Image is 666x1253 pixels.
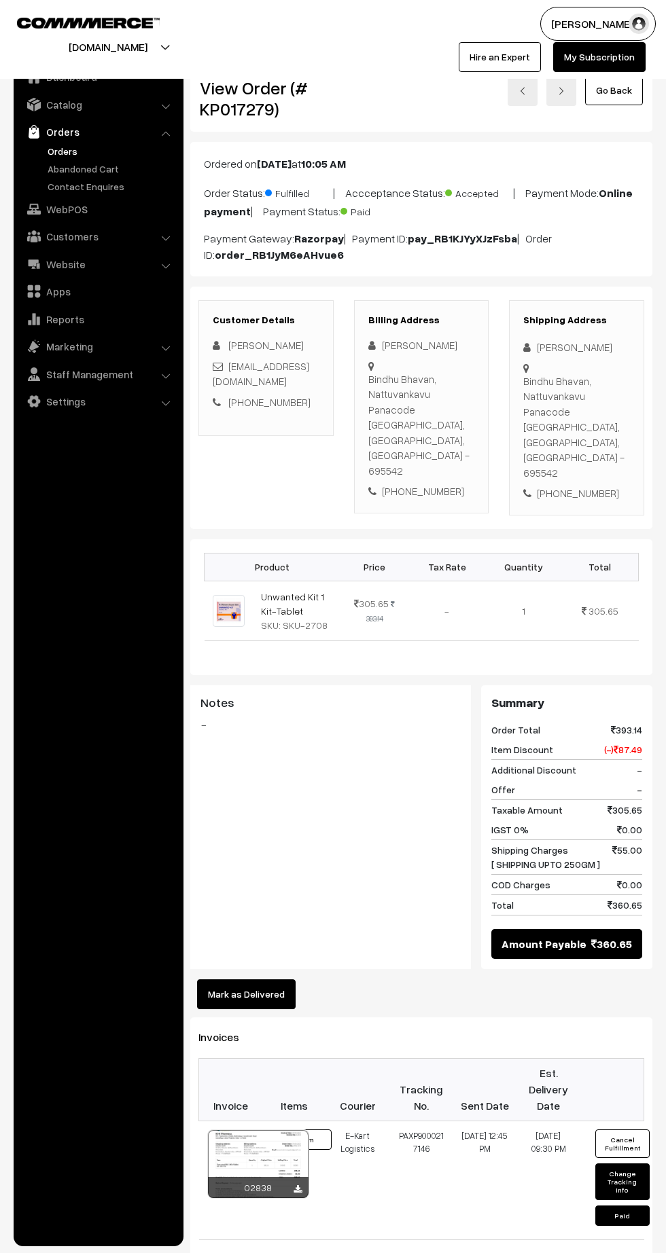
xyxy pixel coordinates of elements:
[213,360,309,388] a: [EMAIL_ADDRESS][DOMAIN_NAME]
[228,396,311,408] a: [PHONE_NUMBER]
[453,1058,517,1121] th: Sent Date
[326,1121,390,1239] td: E-Kart Logistics
[199,1058,263,1121] th: Invoice
[340,201,408,219] span: Paid
[557,87,565,95] img: right-arrow.png
[17,279,179,304] a: Apps
[44,162,179,176] a: Abandoned Cart
[17,14,136,30] a: COMMMERCE
[17,120,179,144] a: Orders
[491,763,576,777] span: Additional Discount
[516,1058,580,1121] th: Est. Delivery Date
[257,157,292,170] b: [DATE]
[409,553,485,581] th: Tax Rate
[523,374,630,481] div: Bindhu Bhavan, Nattuvankavu Panacode [GEOGRAPHIC_DATA], [GEOGRAPHIC_DATA], [GEOGRAPHIC_DATA] - 69...
[523,340,630,355] div: [PERSON_NAME]
[21,30,195,64] button: [DOMAIN_NAME]
[204,183,639,219] p: Order Status: | Accceptance Status: | Payment Mode: | Payment Status:
[453,1121,517,1239] td: [DATE] 12:45 PM
[301,157,346,170] b: 10:05 AM
[389,1121,453,1239] td: PAXP9000217146
[198,1030,256,1044] span: Invoices
[294,232,344,245] b: Razorpay
[261,618,332,632] div: SKU: SKU-2708
[17,252,179,276] a: Website
[612,843,642,871] span: 55.00
[608,898,642,912] span: 360.65
[522,605,525,617] span: 1
[215,248,344,261] b: order_RB1JyM6eAHvue6
[595,1129,650,1158] button: Cancel Fulfillment
[585,75,643,105] a: Go Back
[200,695,461,710] h3: Notes
[445,183,513,200] span: Accepted
[611,723,642,737] span: 393.14
[17,362,179,386] a: Staff Management
[368,371,475,479] div: Bindhu Bhavan, Nattuvankavu Panacode [GEOGRAPHIC_DATA], [GEOGRAPHIC_DATA], [GEOGRAPHIC_DATA] - 69...
[523,314,630,326] h3: Shipping Address
[617,822,642,837] span: 0.00
[17,334,179,359] a: Marketing
[595,1205,650,1226] button: Paid
[197,979,296,1009] button: Mark as Delivered
[637,782,642,797] span: -
[637,763,642,777] span: -
[228,339,304,351] span: [PERSON_NAME]
[200,716,461,733] blockquote: -
[516,1121,580,1239] td: [DATE] 09:30 PM
[389,1058,453,1121] th: Tracking No.
[553,42,646,72] a: My Subscription
[368,314,475,326] h3: Billing Address
[205,553,340,581] th: Product
[617,877,642,892] span: 0.00
[491,898,514,912] span: Total
[502,936,586,952] span: Amount Payable
[561,553,638,581] th: Total
[491,742,553,757] span: Item Discount
[17,389,179,414] a: Settings
[213,595,245,627] img: UNWANTED KIT.jpeg
[17,18,160,28] img: COMMMERCE
[459,42,541,72] a: Hire an Expert
[540,7,656,41] button: [PERSON_NAME]
[354,598,389,609] span: 305.65
[17,92,179,117] a: Catalog
[265,183,333,200] span: Fulfilled
[340,553,409,581] th: Price
[261,591,324,617] a: Unwanted Kit 1 Kit-Tablet
[589,605,618,617] span: 305.65
[17,307,179,331] a: Reports
[409,581,485,640] td: -
[204,156,639,172] p: Ordered on at
[213,314,319,326] h3: Customer Details
[595,1163,650,1200] button: Change Tracking Info
[17,224,179,249] a: Customers
[491,782,515,797] span: Offer
[44,179,179,194] a: Contact Enquires
[200,77,334,120] h2: View Order (# KP017279)
[491,803,563,817] span: Taxable Amount
[629,14,649,34] img: user
[491,843,600,871] span: Shipping Charges [ SHIPPING UPTO 250GM ]
[491,822,529,837] span: IGST 0%
[44,144,179,158] a: Orders
[326,1058,390,1121] th: Courier
[491,877,550,892] span: COD Charges
[368,338,475,353] div: [PERSON_NAME]
[491,723,540,737] span: Order Total
[408,232,517,245] b: pay_RB1KJYyXJzFsba
[523,486,630,501] div: [PHONE_NUMBER]
[208,1177,309,1198] div: 02838
[262,1058,326,1121] th: Items
[491,695,642,710] h3: Summary
[17,197,179,221] a: WebPOS
[604,742,642,757] span: (-) 87.49
[204,230,639,263] p: Payment Gateway: | Payment ID: | Order ID:
[591,936,632,952] span: 360.65
[368,484,475,499] div: [PHONE_NUMBER]
[608,803,642,817] span: 305.65
[485,553,561,581] th: Quantity
[519,87,527,95] img: left-arrow.png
